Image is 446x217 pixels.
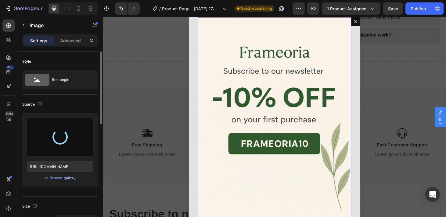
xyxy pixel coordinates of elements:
p: 7 [40,5,43,12]
span: 1 product assigned [327,5,367,12]
div: Beta [5,111,15,116]
div: Source [22,100,43,109]
div: Size [22,202,38,211]
p: Settings [30,37,47,44]
div: Undo/Redo [115,2,140,15]
p: Advanced [60,37,81,44]
p: Image [30,22,81,29]
div: Publish [411,5,426,12]
button: 7 [2,2,45,15]
button: Save [383,2,403,15]
div: Open Intercom Messenger [425,187,440,202]
input: https://example.com/image.jpg [27,161,93,172]
span: Product Page - [DATE] 17:08:54 [162,5,220,12]
div: Rectangle [52,73,89,87]
div: Browse gallery [50,175,76,181]
span: / [159,5,161,12]
div: Style [22,59,31,64]
button: Browse gallery [49,175,76,181]
div: 450 [6,65,15,70]
span: Need republishing [241,6,272,11]
span: or [45,174,48,182]
span: Save [388,6,398,11]
span: Popup 1 [357,99,363,114]
iframe: Design area [103,17,446,217]
button: 1 product assigned [322,2,380,15]
button: Publish [405,2,431,15]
